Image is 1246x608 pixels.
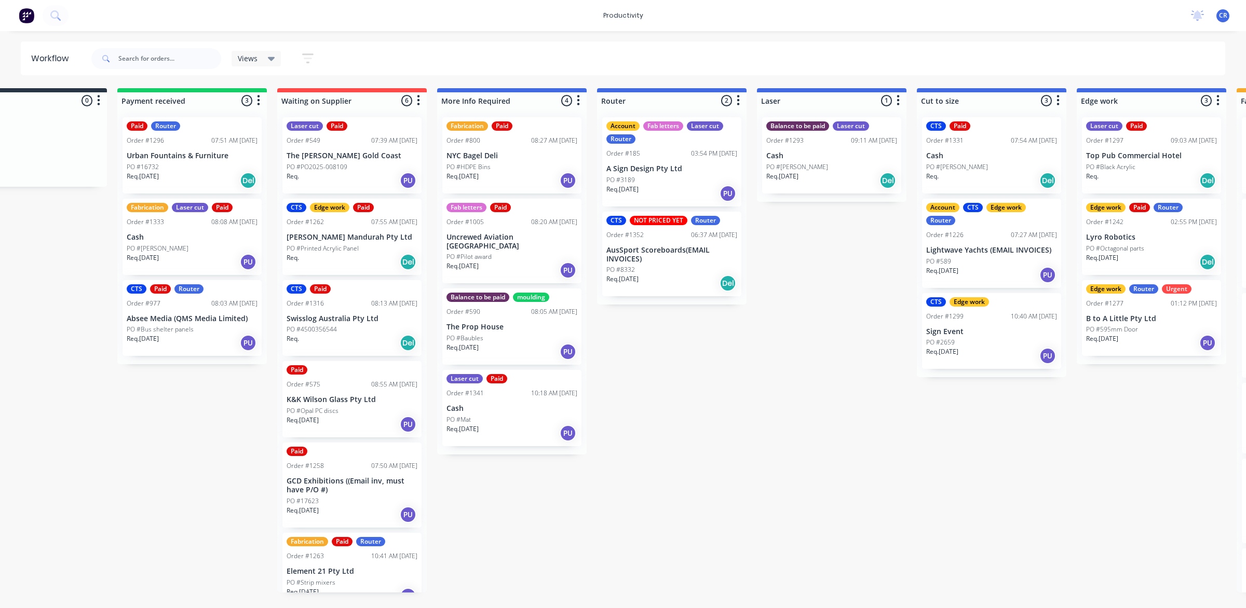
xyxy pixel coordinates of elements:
[287,162,347,172] p: PO #PO2025-008109
[606,134,635,144] div: Router
[310,203,349,212] div: Edge work
[1199,335,1216,351] div: PU
[1086,217,1123,227] div: Order #1242
[630,216,687,225] div: NOT PRICED YET
[926,121,946,131] div: CTS
[687,121,723,131] div: Laser cut
[371,461,417,471] div: 07:50 AM [DATE]
[446,252,492,261] p: PO #Pilot award
[332,537,353,546] div: Paid
[287,551,324,561] div: Order #1263
[127,121,147,131] div: Paid
[446,172,479,181] p: Req. [DATE]
[211,217,258,227] div: 08:08 AM [DATE]
[606,265,635,274] p: PO #8332
[766,121,829,131] div: Balance to be paid
[287,380,320,389] div: Order #575
[282,117,422,194] div: Laser cutPaidOrder #54907:39 AM [DATE]The [PERSON_NAME] Gold CoastPO #PO2025-008109Req.PU
[127,244,188,253] p: PO #[PERSON_NAME]
[606,216,626,225] div: CTS
[127,162,159,172] p: PO #16732
[400,172,416,189] div: PU
[19,8,34,23] img: Factory
[287,244,359,253] p: PO #Printed Acrylic Panel
[606,246,737,264] p: AusSport Scoreboards(EMAIL INVOICES)
[446,151,577,160] p: NYC Bagel Deli
[446,404,577,413] p: Cash
[1199,172,1216,189] div: Del
[879,172,896,189] div: Del
[287,447,307,456] div: Paid
[287,477,417,494] p: GCD Exhibitions ((Email inv, must have P/O #)
[1154,203,1183,212] div: Router
[598,8,648,23] div: productivity
[287,537,328,546] div: Fabrication
[400,506,416,523] div: PU
[287,406,338,416] p: PO #Opal PC discs
[287,284,306,294] div: CTS
[643,121,683,131] div: Fab letters
[400,416,416,433] div: PU
[400,254,416,270] div: Del
[240,254,256,270] div: PU
[1086,299,1123,308] div: Order #1277
[287,567,417,576] p: Element 21 Pty Ltd
[287,136,320,145] div: Order #549
[606,230,644,240] div: Order #1352
[1086,162,1135,172] p: PO #Black Acrylic
[127,314,258,323] p: Absee Media (QMS Media Limited)
[1171,136,1217,145] div: 09:03 AM [DATE]
[766,136,804,145] div: Order #1293
[240,172,256,189] div: Del
[926,203,959,212] div: Account
[371,380,417,389] div: 08:55 AM [DATE]
[282,199,422,275] div: CTSEdge workPaidOrder #126207:55 AM [DATE][PERSON_NAME] Mandurah Pty LtdPO #Printed Acrylic Panel...
[513,293,549,302] div: moulding
[490,203,511,212] div: Paid
[371,217,417,227] div: 07:55 AM [DATE]
[446,307,480,316] div: Order #590
[287,253,299,262] p: Req.
[123,117,262,194] div: PaidRouterOrder #129607:51 AM [DATE]Urban Fountains & FurniturePO #16732Req.[DATE]Del
[602,117,741,206] div: AccountFab lettersLaser cutRouterOrder #18503:54 PM [DATE]A Sign Design Pty LtdPO #3189Req.[DATE]PU
[127,136,164,145] div: Order #1296
[720,185,736,202] div: PU
[287,314,417,323] p: Swisslog Australia Pty Ltd
[926,266,958,275] p: Req. [DATE]
[287,506,319,515] p: Req. [DATE]
[926,327,1057,336] p: Sign Event
[31,52,74,65] div: Workflow
[442,117,581,194] div: FabricationPaidOrder #80008:27 AM [DATE]NYC Bagel DeliPO #HDPE BinsReq.[DATE]PU
[446,217,484,227] div: Order #1005
[1086,233,1217,242] p: Lyro Robotics
[531,217,577,227] div: 08:20 AM [DATE]
[926,347,958,356] p: Req. [DATE]
[127,334,159,343] p: Req. [DATE]
[1086,151,1217,160] p: Top Pub Commercial Hotel
[606,164,737,173] p: A Sign Design Pty Ltd
[1086,121,1122,131] div: Laser cut
[446,136,480,145] div: Order #800
[926,297,946,307] div: CTS
[950,297,989,307] div: Edge work
[446,323,577,331] p: The Prop House
[963,203,983,212] div: CTS
[1199,254,1216,270] div: Del
[1082,199,1221,275] div: Edge workPaidRouterOrder #124202:55 PM [DATE]Lyro RoboticsPO #Octagonal partsReq.[DATE]Del
[446,343,479,352] p: Req. [DATE]
[1129,203,1150,212] div: Paid
[1086,325,1138,334] p: PO #595mm Door
[926,246,1057,255] p: Lightwave Yachts (EMAIL INVOICES)
[1171,217,1217,227] div: 02:55 PM [DATE]
[282,280,422,356] div: CTSPaidOrder #131608:13 AM [DATE]Swisslog Australia Pty LtdPO #4500356544Req.Del
[127,172,159,181] p: Req. [DATE]
[287,416,319,425] p: Req. [DATE]
[926,151,1057,160] p: Cash
[1086,203,1126,212] div: Edge work
[691,216,720,225] div: Router
[442,288,581,365] div: Balance to be paidmouldingOrder #59008:05 AM [DATE]The Prop HousePO #BaublesReq.[DATE]PU
[606,121,640,131] div: Account
[691,230,737,240] div: 06:37 AM [DATE]
[353,203,374,212] div: Paid
[922,199,1061,288] div: AccountCTSEdge workRouterOrder #122607:27 AM [DATE]Lightwave Yachts (EMAIL INVOICES)PO #589Req.[D...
